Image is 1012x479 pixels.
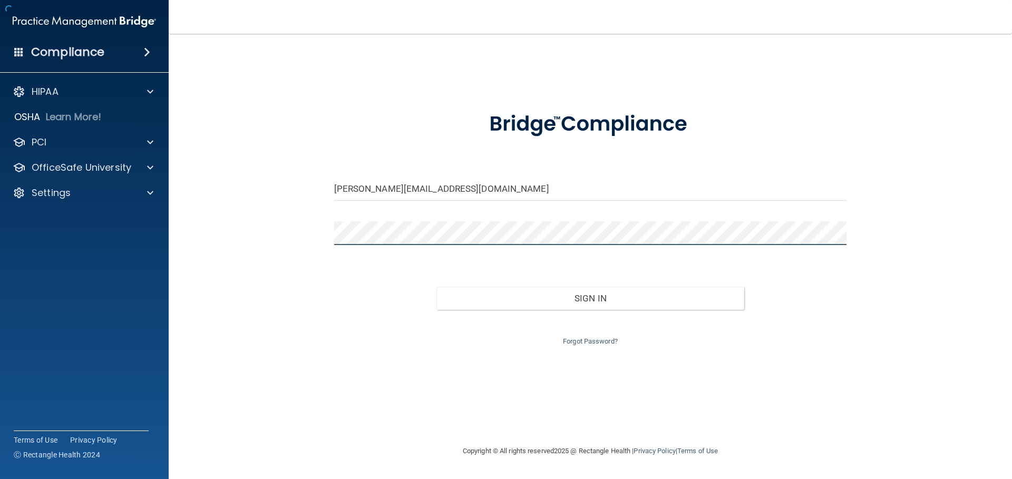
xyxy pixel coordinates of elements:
a: Settings [13,187,153,199]
input: Email [334,177,847,201]
p: HIPAA [32,85,59,98]
p: PCI [32,136,46,149]
a: HIPAA [13,85,153,98]
p: OfficeSafe University [32,161,131,174]
h4: Compliance [31,45,104,60]
img: PMB logo [13,11,156,32]
p: Learn More! [46,111,102,123]
img: bridge_compliance_login_screen.278c3ca4.svg [468,97,713,152]
span: Ⓒ Rectangle Health 2024 [14,449,100,460]
a: OfficeSafe University [13,161,153,174]
a: PCI [13,136,153,149]
a: Privacy Policy [70,435,118,445]
p: Settings [32,187,71,199]
a: Terms of Use [677,447,718,455]
a: Forgot Password? [563,337,618,345]
button: Sign In [436,287,744,310]
a: Privacy Policy [634,447,675,455]
div: Copyright © All rights reserved 2025 @ Rectangle Health | | [398,434,783,468]
a: Terms of Use [14,435,57,445]
p: OSHA [14,111,41,123]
